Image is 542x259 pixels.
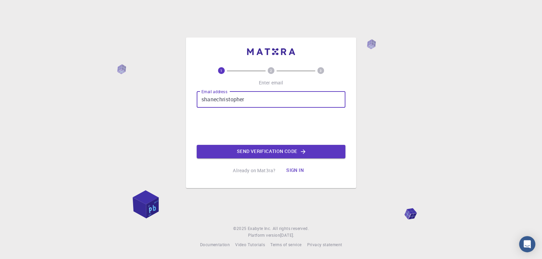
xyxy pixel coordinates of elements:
[281,164,309,177] button: Sign in
[200,241,230,248] a: Documentation
[248,232,280,239] span: Platform version
[270,68,272,73] text: 2
[248,225,271,232] a: Exabyte Inc.
[280,232,294,239] a: [DATE].
[270,242,301,247] span: Terms of service
[248,226,271,231] span: Exabyte Inc.
[220,68,222,73] text: 1
[220,113,322,139] iframe: reCAPTCHA
[233,167,275,174] p: Already on Mat3ra?
[259,79,284,86] p: Enter email
[270,241,301,248] a: Terms of service
[235,242,265,247] span: Video Tutorials
[235,241,265,248] a: Video Tutorials
[307,241,342,248] a: Privacy statement
[307,242,342,247] span: Privacy statement
[233,225,247,232] span: © 2025
[201,89,227,95] label: Email address
[200,242,230,247] span: Documentation
[519,236,535,252] div: Open Intercom Messenger
[320,68,322,73] text: 3
[273,225,309,232] span: All rights reserved.
[197,145,345,158] button: Send verification code
[280,232,294,238] span: [DATE] .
